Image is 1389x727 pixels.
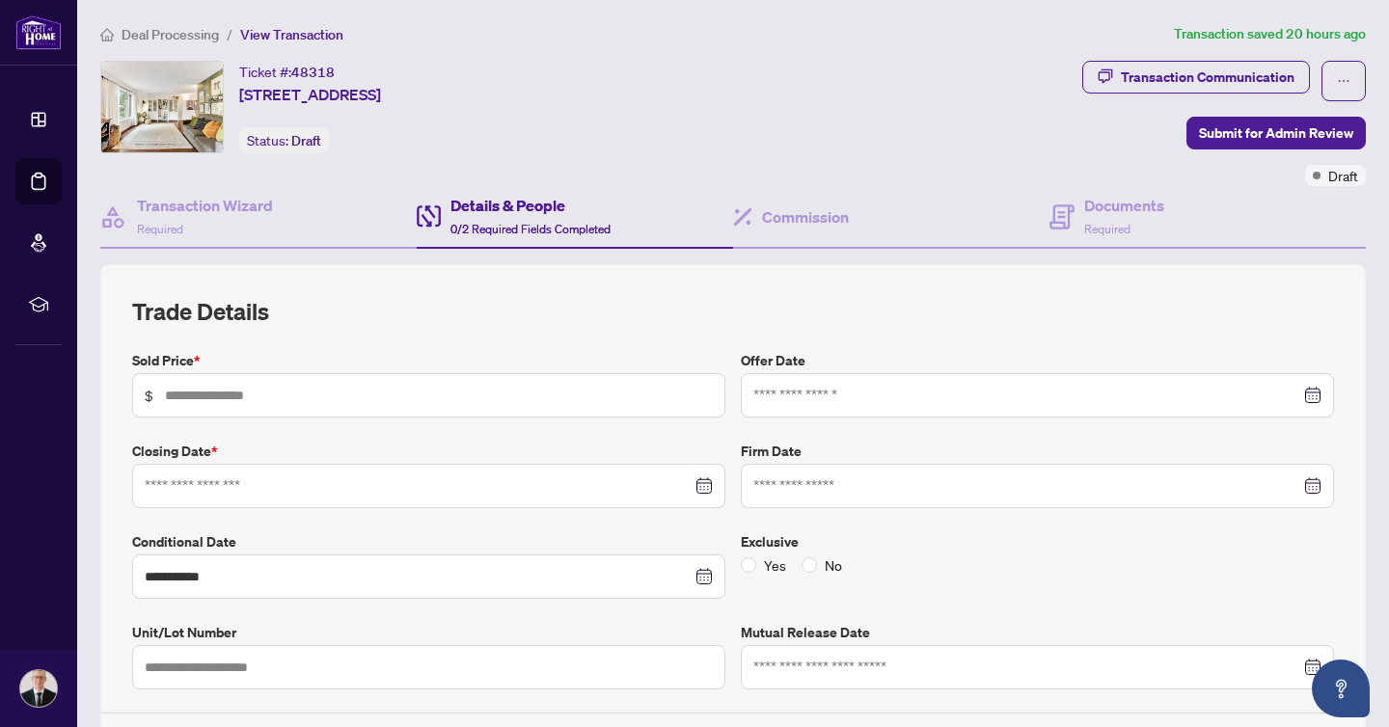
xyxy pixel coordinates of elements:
span: Draft [291,132,321,149]
h2: Trade Details [132,296,1334,327]
span: Draft [1328,165,1358,186]
img: logo [15,14,62,50]
span: 0/2 Required Fields Completed [450,222,611,236]
article: Transaction saved 20 hours ago [1174,23,1366,45]
label: Sold Price [132,350,725,371]
label: Firm Date [741,441,1334,462]
span: Required [1084,222,1130,236]
span: Submit for Admin Review [1199,118,1353,148]
span: Deal Processing [122,26,219,43]
h4: Documents [1084,194,1164,217]
span: Yes [756,554,794,576]
span: Required [137,222,183,236]
div: Status: [239,127,329,153]
label: Exclusive [741,531,1334,552]
span: No [817,554,850,576]
label: Closing Date [132,441,725,462]
label: Unit/Lot Number [132,622,725,643]
span: View Transaction [240,26,343,43]
span: $ [145,385,153,406]
h4: Commission [762,205,849,229]
img: IMG-S12312795_1.jpg [101,62,223,152]
li: / [227,23,232,45]
button: Open asap [1312,660,1370,717]
span: [STREET_ADDRESS] [239,83,381,106]
div: Transaction Communication [1121,62,1294,93]
label: Conditional Date [132,531,725,552]
button: Transaction Communication [1082,61,1310,94]
button: Submit for Admin Review [1186,117,1366,149]
span: home [100,28,114,41]
h4: Details & People [450,194,611,217]
label: Mutual Release Date [741,622,1334,643]
img: Profile Icon [20,670,57,707]
label: Offer Date [741,350,1334,371]
div: Ticket #: [239,61,335,83]
span: ellipsis [1337,74,1350,88]
span: 48318 [291,64,335,81]
h4: Transaction Wizard [137,194,273,217]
